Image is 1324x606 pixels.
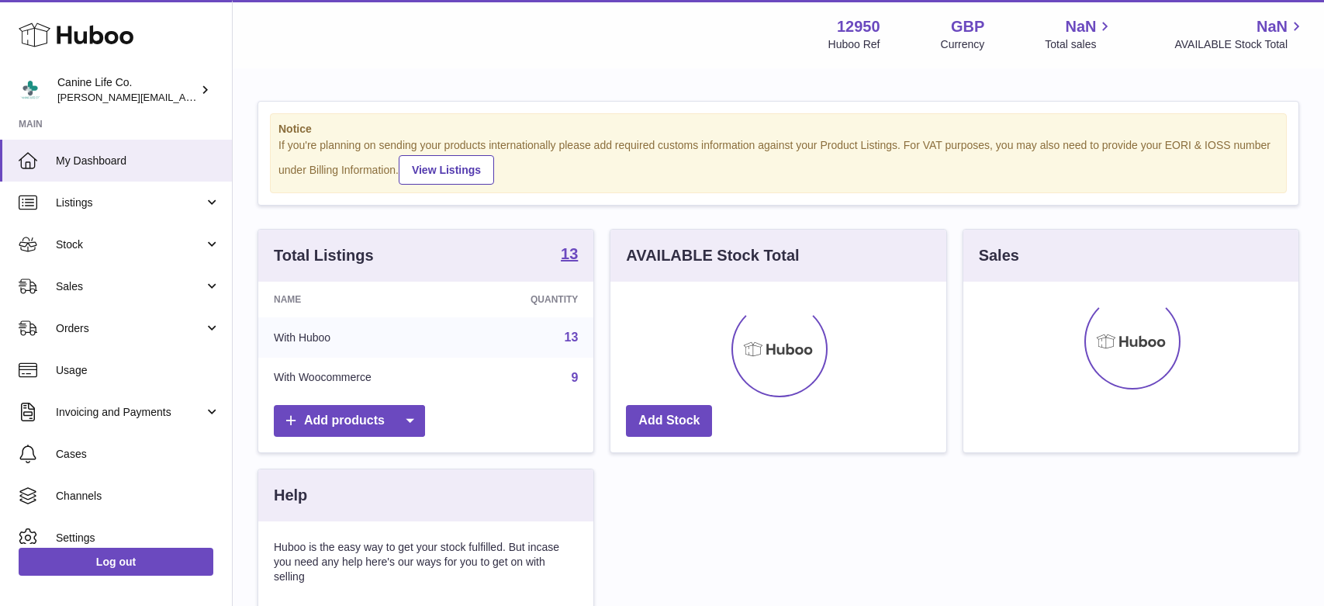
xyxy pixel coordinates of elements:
h3: Help [274,485,307,506]
a: 13 [565,331,579,344]
span: Stock [56,237,204,252]
strong: 13 [561,246,578,261]
span: Channels [56,489,220,504]
td: With Huboo [258,317,466,358]
img: kevin@clsgltd.co.uk [19,78,42,102]
span: My Dashboard [56,154,220,168]
span: Usage [56,363,220,378]
div: If you're planning on sending your products internationally please add required customs informati... [278,138,1278,185]
strong: 12950 [837,16,880,37]
span: Orders [56,321,204,336]
td: With Woocommerce [258,358,466,398]
span: Cases [56,447,220,462]
span: AVAILABLE Stock Total [1174,37,1305,52]
h3: AVAILABLE Stock Total [626,245,799,266]
h3: Sales [979,245,1019,266]
span: Invoicing and Payments [56,405,204,420]
span: Total sales [1045,37,1114,52]
a: View Listings [399,155,494,185]
strong: GBP [951,16,984,37]
a: 9 [571,371,578,384]
span: [PERSON_NAME][EMAIL_ADDRESS][DOMAIN_NAME] [57,91,311,103]
p: Huboo is the easy way to get your stock fulfilled. But incase you need any help here's our ways f... [274,540,578,584]
h3: Total Listings [274,245,374,266]
strong: Notice [278,122,1278,137]
div: Currency [941,37,985,52]
a: Log out [19,548,213,576]
div: Canine Life Co. [57,75,197,105]
a: NaN AVAILABLE Stock Total [1174,16,1305,52]
a: NaN Total sales [1045,16,1114,52]
a: 13 [561,246,578,265]
a: Add products [274,405,425,437]
a: Add Stock [626,405,712,437]
th: Name [258,282,466,317]
th: Quantity [466,282,593,317]
span: Settings [56,531,220,545]
span: NaN [1257,16,1288,37]
div: Huboo Ref [828,37,880,52]
span: Listings [56,196,204,210]
span: NaN [1065,16,1096,37]
span: Sales [56,279,204,294]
